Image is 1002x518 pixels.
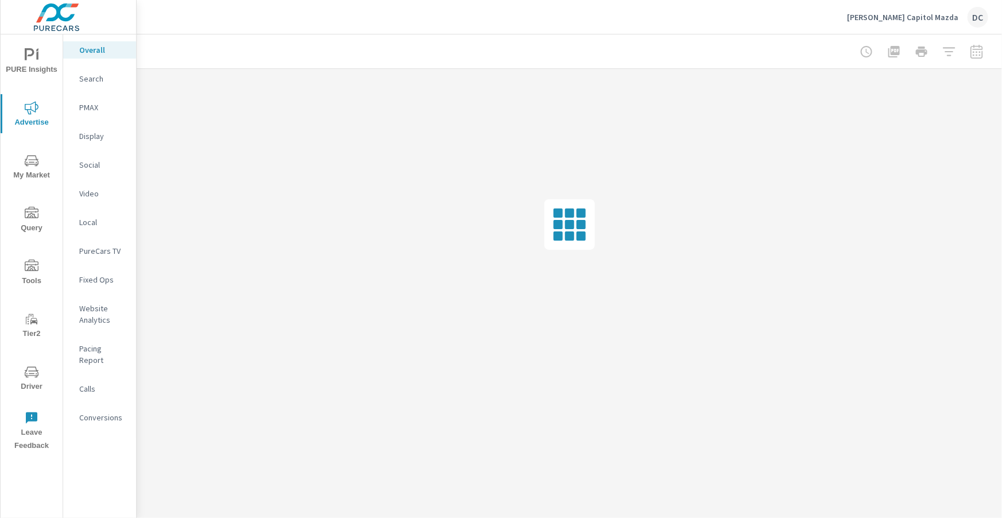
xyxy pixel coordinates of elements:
p: Calls [79,383,127,395]
p: PureCars TV [79,245,127,257]
div: Display [63,127,136,145]
p: Website Analytics [79,303,127,326]
div: Fixed Ops [63,271,136,288]
p: Video [79,188,127,199]
span: Advertise [4,101,59,129]
div: Video [63,185,136,202]
span: Tier2 [4,312,59,341]
p: [PERSON_NAME] Capitol Mazda [847,12,958,22]
p: Conversions [79,412,127,423]
div: Calls [63,380,136,397]
div: nav menu [1,34,63,457]
div: Search [63,70,136,87]
div: PureCars TV [63,242,136,260]
div: Overall [63,41,136,59]
div: Pacing Report [63,340,136,369]
p: Social [79,159,127,171]
p: Local [79,217,127,228]
span: PURE Insights [4,48,59,76]
div: DC [968,7,988,28]
span: Query [4,207,59,235]
p: Pacing Report [79,343,127,366]
span: Leave Feedback [4,411,59,453]
div: PMAX [63,99,136,116]
span: My Market [4,154,59,182]
p: Overall [79,44,127,56]
div: Local [63,214,136,231]
div: Conversions [63,409,136,426]
span: Tools [4,260,59,288]
span: Driver [4,365,59,393]
div: Website Analytics [63,300,136,328]
p: Display [79,130,127,142]
p: Fixed Ops [79,274,127,285]
p: PMAX [79,102,127,113]
p: Search [79,73,127,84]
div: Social [63,156,136,173]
